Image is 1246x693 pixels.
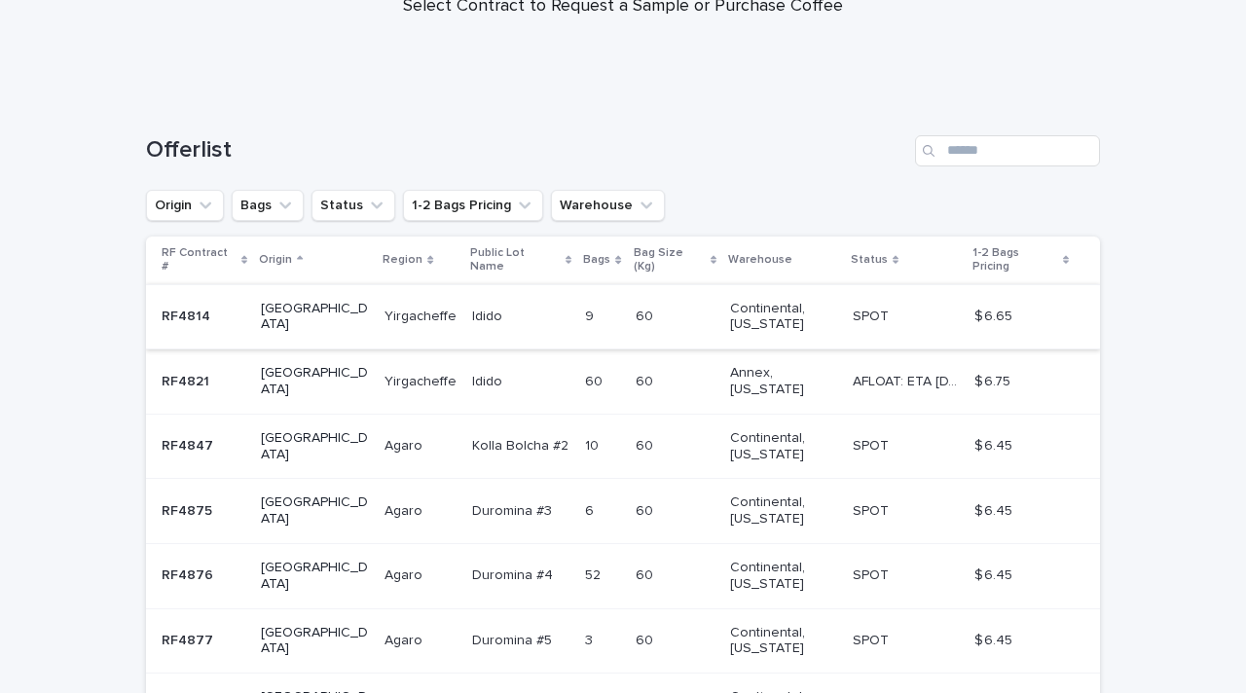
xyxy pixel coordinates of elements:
[728,249,792,271] p: Warehouse
[259,249,292,271] p: Origin
[636,434,657,455] p: 60
[385,370,460,390] p: Yirgacheffe
[261,430,369,463] p: [GEOGRAPHIC_DATA]
[162,499,216,520] p: RF4875
[146,190,224,221] button: Origin
[636,629,657,649] p: 60
[472,564,557,584] p: Duromina #4
[162,434,217,455] p: RF4847
[636,499,657,520] p: 60
[636,370,657,390] p: 60
[636,305,657,325] p: 60
[472,499,556,520] p: Duromina #3
[972,242,1057,278] p: 1-2 Bags Pricing
[472,434,572,455] p: Kolla Bolcha #2
[311,190,395,221] button: Status
[974,564,1016,584] p: $ 6.45
[232,190,304,221] button: Bags
[146,349,1100,415] tr: RF4821RF4821 [GEOGRAPHIC_DATA]YirgacheffeYirgacheffe IdidoIdido 6060 6060 Annex, [US_STATE] AFLOA...
[585,434,603,455] p: 10
[585,305,598,325] p: 9
[585,499,598,520] p: 6
[403,190,543,221] button: 1-2 Bags Pricing
[915,135,1100,166] input: Search
[634,242,706,278] p: Bag Size (Kg)
[162,370,213,390] p: RF4821
[385,305,460,325] p: Yirgacheffe
[261,494,369,528] p: [GEOGRAPHIC_DATA]
[974,305,1016,325] p: $ 6.65
[162,242,237,278] p: RF Contract #
[853,370,963,390] p: AFLOAT: ETA 09-27-2025
[853,499,893,520] p: SPOT
[974,434,1016,455] p: $ 6.45
[162,305,214,325] p: RF4814
[636,564,657,584] p: 60
[162,629,217,649] p: RF4877
[146,414,1100,479] tr: RF4847RF4847 [GEOGRAPHIC_DATA]AgaroAgaro Kolla Bolcha #2Kolla Bolcha #2 1010 6060 Continental, [U...
[853,434,893,455] p: SPOT
[385,629,426,649] p: Agaro
[853,564,893,584] p: SPOT
[385,434,426,455] p: Agaro
[853,629,893,649] p: SPOT
[261,365,369,398] p: [GEOGRAPHIC_DATA]
[585,629,597,649] p: 3
[470,242,561,278] p: Public Lot Name
[853,305,893,325] p: SPOT
[472,305,506,325] p: Idido
[261,560,369,593] p: [GEOGRAPHIC_DATA]
[383,249,422,271] p: Region
[551,190,665,221] button: Warehouse
[146,479,1100,544] tr: RF4875RF4875 [GEOGRAPHIC_DATA]AgaroAgaro Duromina #3Duromina #3 66 6060 Continental, [US_STATE] S...
[974,499,1016,520] p: $ 6.45
[385,564,426,584] p: Agaro
[585,370,606,390] p: 60
[261,301,369,334] p: [GEOGRAPHIC_DATA]
[974,629,1016,649] p: $ 6.45
[385,499,426,520] p: Agaro
[146,608,1100,674] tr: RF4877RF4877 [GEOGRAPHIC_DATA]AgaroAgaro Duromina #5Duromina #5 33 6060 Continental, [US_STATE] S...
[146,543,1100,608] tr: RF4876RF4876 [GEOGRAPHIC_DATA]AgaroAgaro Duromina #4Duromina #4 5252 6060 Continental, [US_STATE]...
[261,625,369,658] p: [GEOGRAPHIC_DATA]
[162,564,217,584] p: RF4876
[146,136,907,164] h1: Offerlist
[585,564,605,584] p: 52
[146,284,1100,349] tr: RF4814RF4814 [GEOGRAPHIC_DATA]YirgacheffeYirgacheffe IdidoIdido 99 6060 Continental, [US_STATE] S...
[583,249,610,271] p: Bags
[974,370,1014,390] p: $ 6.75
[472,629,556,649] p: Duromina #5
[472,370,506,390] p: Idido
[851,249,888,271] p: Status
